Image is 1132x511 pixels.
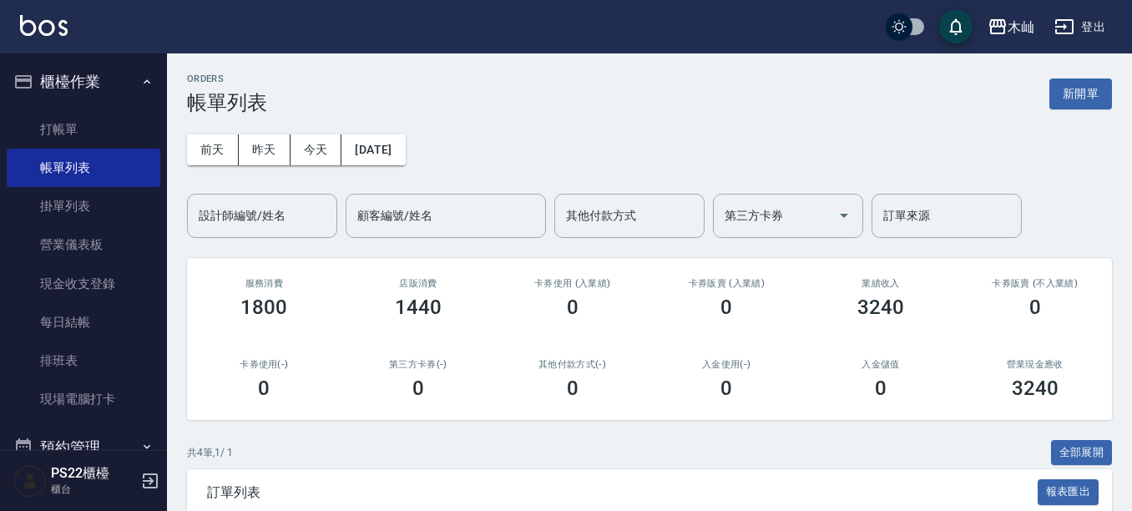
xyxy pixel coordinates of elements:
h3: 服務消費 [207,278,321,289]
a: 營業儀表板 [7,225,160,264]
img: Logo [20,15,68,36]
p: 共 4 筆, 1 / 1 [187,445,233,460]
h2: 卡券販賣 (不入業績) [978,278,1092,289]
h3: 0 [567,296,579,319]
a: 新開單 [1049,85,1112,101]
h5: PS22櫃檯 [51,465,136,482]
h3: 帳單列表 [187,91,267,114]
h2: 卡券販賣 (入業績) [670,278,784,289]
h3: 1800 [240,296,287,319]
button: 預約管理 [7,426,160,469]
button: Open [831,202,857,229]
button: 報表匯出 [1038,479,1099,505]
h3: 1440 [395,296,442,319]
img: Person [13,464,47,498]
a: 打帳單 [7,110,160,149]
h3: 0 [412,377,424,400]
h3: 0 [567,377,579,400]
button: save [939,10,973,43]
h2: 第三方卡券(-) [361,359,476,370]
h2: 業績收入 [824,278,938,289]
h2: ORDERS [187,73,267,84]
button: 前天 [187,134,239,165]
h3: 0 [720,296,732,319]
button: 昨天 [239,134,291,165]
button: 木屾 [981,10,1041,44]
a: 現金收支登錄 [7,265,160,303]
h2: 店販消費 [361,278,476,289]
a: 報表匯出 [1038,483,1099,499]
button: 登出 [1048,12,1112,43]
h2: 其他付款方式(-) [515,359,629,370]
a: 每日結帳 [7,303,160,342]
h2: 卡券使用 (入業績) [515,278,629,289]
a: 掛單列表 [7,187,160,225]
h3: 0 [258,377,270,400]
h3: 0 [875,377,887,400]
a: 現場電腦打卡 [7,380,160,418]
button: [DATE] [341,134,405,165]
h2: 營業現金應收 [978,359,1092,370]
h3: 0 [720,377,732,400]
h2: 入金儲值 [824,359,938,370]
h3: 0 [1029,296,1041,319]
button: 櫃檯作業 [7,60,160,104]
a: 帳單列表 [7,149,160,187]
button: 全部展開 [1051,440,1113,466]
h2: 入金使用(-) [670,359,784,370]
div: 木屾 [1008,17,1034,38]
a: 排班表 [7,342,160,380]
button: 今天 [291,134,342,165]
h3: 3240 [1012,377,1059,400]
h2: 卡券使用(-) [207,359,321,370]
p: 櫃台 [51,482,136,497]
span: 訂單列表 [207,484,1038,501]
button: 新開單 [1049,78,1112,109]
h3: 3240 [857,296,904,319]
